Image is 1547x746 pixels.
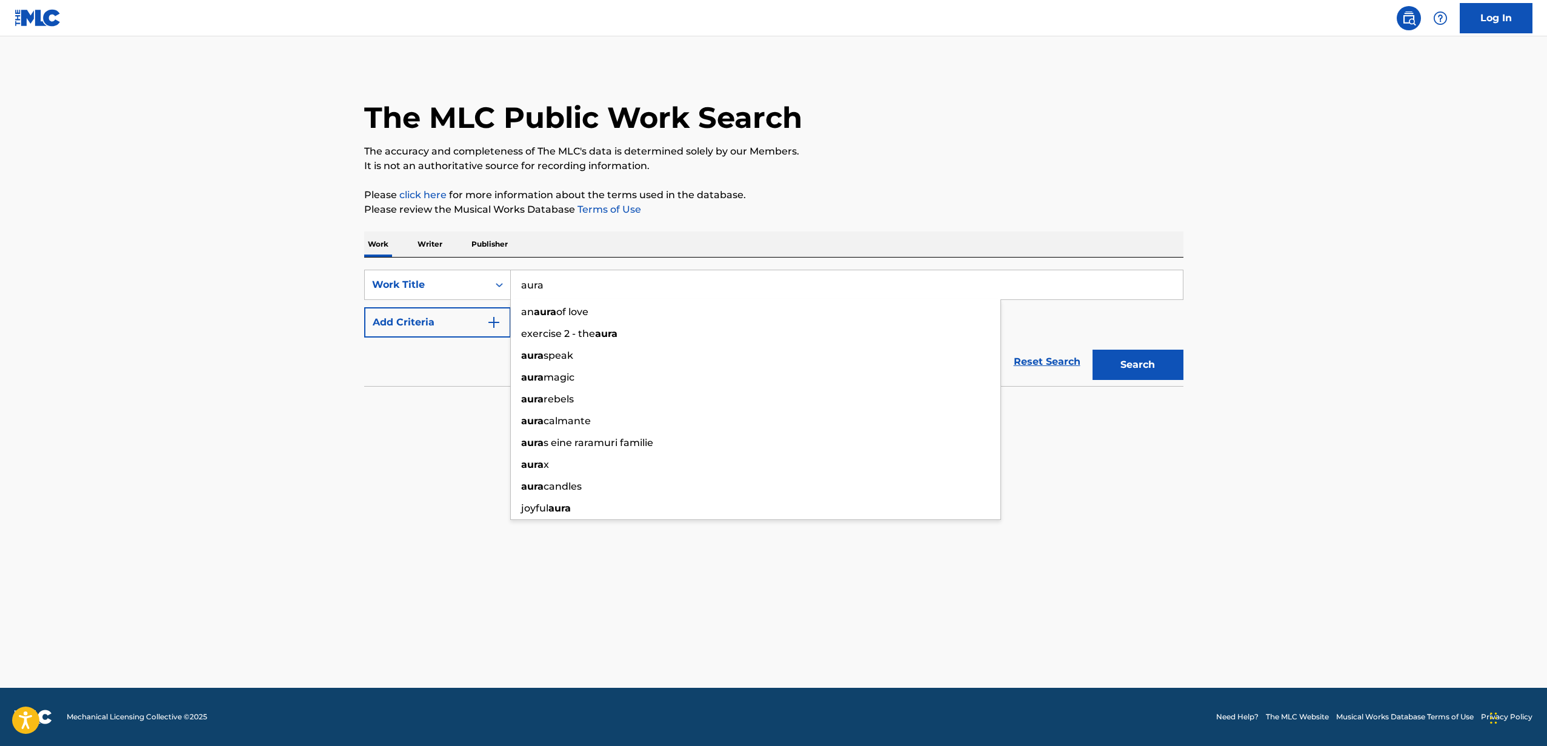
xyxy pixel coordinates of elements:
[1460,3,1532,33] a: Log In
[1216,711,1259,722] a: Need Help?
[1402,11,1416,25] img: search
[468,231,511,257] p: Publisher
[15,9,61,27] img: MLC Logo
[595,328,617,339] strong: aura
[521,481,544,492] strong: aura
[521,437,544,448] strong: aura
[544,350,573,361] span: speak
[364,188,1183,202] p: Please for more information about the terms used in the database.
[1008,348,1086,375] a: Reset Search
[1397,6,1421,30] a: Public Search
[521,306,534,318] span: an
[15,710,52,724] img: logo
[1266,711,1329,722] a: The MLC Website
[364,99,802,136] h1: The MLC Public Work Search
[575,204,641,215] a: Terms of Use
[521,350,544,361] strong: aura
[399,189,447,201] a: click here
[556,306,588,318] span: of love
[521,393,544,405] strong: aura
[364,270,1183,386] form: Search Form
[67,711,207,722] span: Mechanical Licensing Collective © 2025
[544,393,574,405] span: rebels
[548,502,571,514] strong: aura
[1486,688,1547,746] iframe: Chat Widget
[1093,350,1183,380] button: Search
[544,481,582,492] span: candles
[544,437,653,448] span: s eine raramuri familie
[1433,11,1448,25] img: help
[521,415,544,427] strong: aura
[534,306,556,318] strong: aura
[521,328,595,339] span: exercise 2 - the
[521,459,544,470] strong: aura
[364,202,1183,217] p: Please review the Musical Works Database
[544,371,574,383] span: magic
[364,307,511,338] button: Add Criteria
[372,278,481,292] div: Work Title
[1490,700,1497,736] div: Drag
[414,231,446,257] p: Writer
[1481,711,1532,722] a: Privacy Policy
[1336,711,1474,722] a: Musical Works Database Terms of Use
[544,459,549,470] span: x
[521,371,544,383] strong: aura
[364,144,1183,159] p: The accuracy and completeness of The MLC's data is determined solely by our Members.
[487,315,501,330] img: 9d2ae6d4665cec9f34b9.svg
[364,231,392,257] p: Work
[1428,6,1452,30] div: Help
[544,415,591,427] span: calmante
[521,502,548,514] span: joyful
[364,159,1183,173] p: It is not an authoritative source for recording information.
